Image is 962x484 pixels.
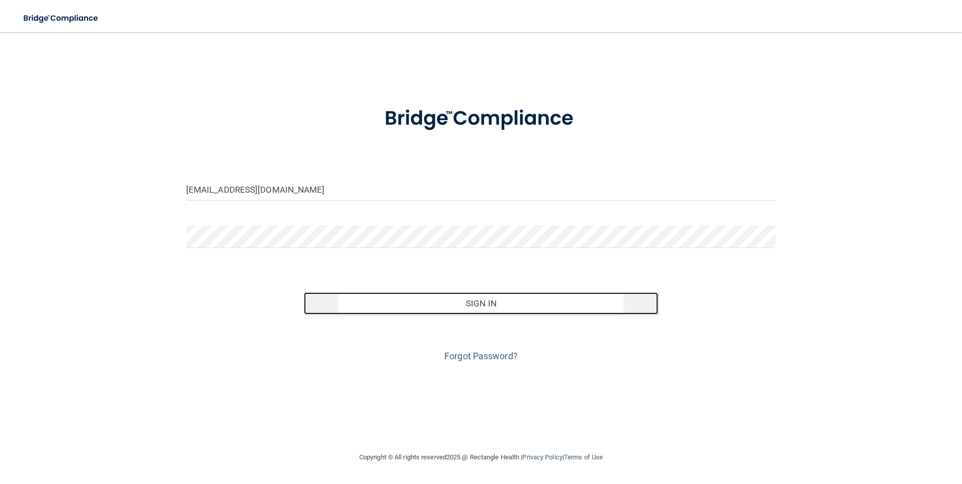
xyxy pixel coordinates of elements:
a: Terms of Use [564,453,603,461]
a: Privacy Policy [522,453,562,461]
button: Sign In [304,292,658,314]
div: Copyright © All rights reserved 2025 @ Rectangle Health | | [297,441,665,473]
img: bridge_compliance_login_screen.278c3ca4.svg [364,93,598,145]
a: Forgot Password? [444,351,518,361]
img: bridge_compliance_login_screen.278c3ca4.svg [15,8,108,29]
input: Email [186,178,776,201]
